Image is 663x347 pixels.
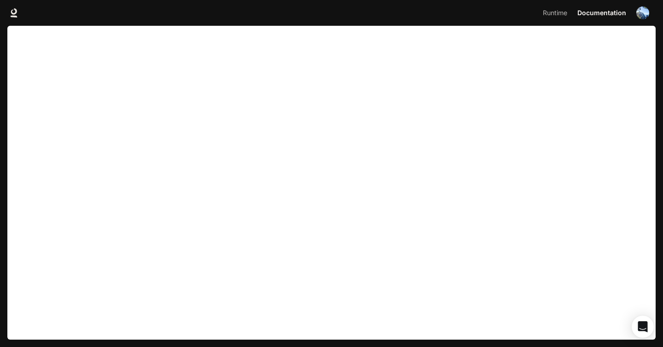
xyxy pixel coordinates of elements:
[543,7,567,19] span: Runtime
[577,7,626,19] span: Documentation
[574,4,630,22] a: Documentation
[632,316,654,338] div: Open Intercom Messenger
[539,4,573,22] a: Runtime
[7,26,656,347] iframe: Documentation
[636,6,649,19] img: User avatar
[634,4,652,22] button: User avatar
